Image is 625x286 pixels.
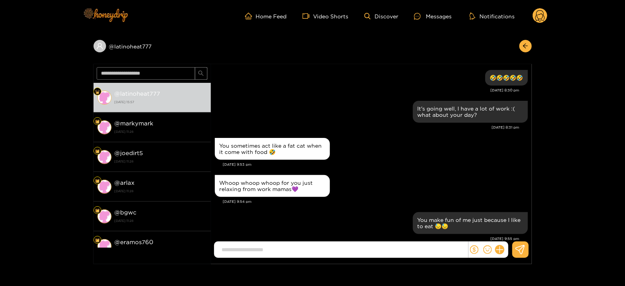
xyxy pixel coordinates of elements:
a: Home Feed [245,13,287,20]
img: conversation [97,91,112,105]
div: Sep. 30, 9:53 pm [215,138,330,160]
img: conversation [97,239,112,253]
img: conversation [97,150,112,164]
button: dollar [468,244,480,256]
div: Sep. 30, 9:54 pm [215,175,330,197]
a: Video Shorts [303,13,349,20]
strong: @ arlax [115,179,135,186]
strong: [DATE] 11:28 [115,217,207,224]
div: @latinoheat777 [94,40,211,52]
strong: @ bgwc [115,209,137,216]
strong: [DATE] 11:28 [115,188,207,195]
div: Sep. 30, 8:30 pm [485,70,528,86]
strong: @ joedirt5 [115,150,143,156]
div: Messages [414,12,452,21]
span: search [198,70,204,77]
strong: @ eramos760 [115,239,154,245]
a: Discover [364,13,398,20]
strong: @ markymark [115,120,154,127]
div: 🤣🤣🤣🤣🤣 [490,75,523,81]
div: It's going well, I have a lot of work :( what about your day? [418,105,523,118]
strong: [DATE] 11:28 [115,158,207,165]
span: dollar [470,245,479,254]
img: conversation [97,180,112,194]
button: arrow-left [519,40,532,52]
div: [DATE] 9:55 pm [215,236,520,241]
img: Fan Level [95,238,100,243]
img: conversation [97,120,112,134]
div: [DATE] 8:31 pm [215,125,520,130]
div: You sometimes act like a fat cat when it come with food 🤣 [220,143,325,155]
button: search [195,67,207,80]
div: [DATE] 8:30 pm [215,88,520,93]
button: Notifications [467,12,517,20]
img: conversation [97,209,112,223]
strong: [DATE] 15:57 [115,98,207,105]
span: arrow-left [522,43,528,50]
img: Fan Level [95,149,100,154]
div: You make fun of me just because I like to eat 😓😓 [418,217,523,229]
div: Sep. 30, 9:55 pm [413,212,528,234]
strong: @ latinoheat777 [115,90,160,97]
img: Fan Level [95,208,100,213]
div: [DATE] 9:54 pm [223,199,528,204]
img: Fan Level [95,119,100,124]
img: Fan Level [95,179,100,183]
img: Fan Level [95,89,100,94]
span: home [245,13,256,20]
span: user [96,43,103,50]
span: video-camera [303,13,313,20]
div: Whoop whoop whoop for you just relaxing from work mamas💜 [220,180,325,192]
strong: [DATE] 11:28 [115,247,207,254]
span: smile [483,245,492,254]
strong: [DATE] 11:28 [115,128,207,135]
div: [DATE] 9:53 pm [223,162,528,167]
div: Sep. 30, 8:31 pm [413,101,528,123]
